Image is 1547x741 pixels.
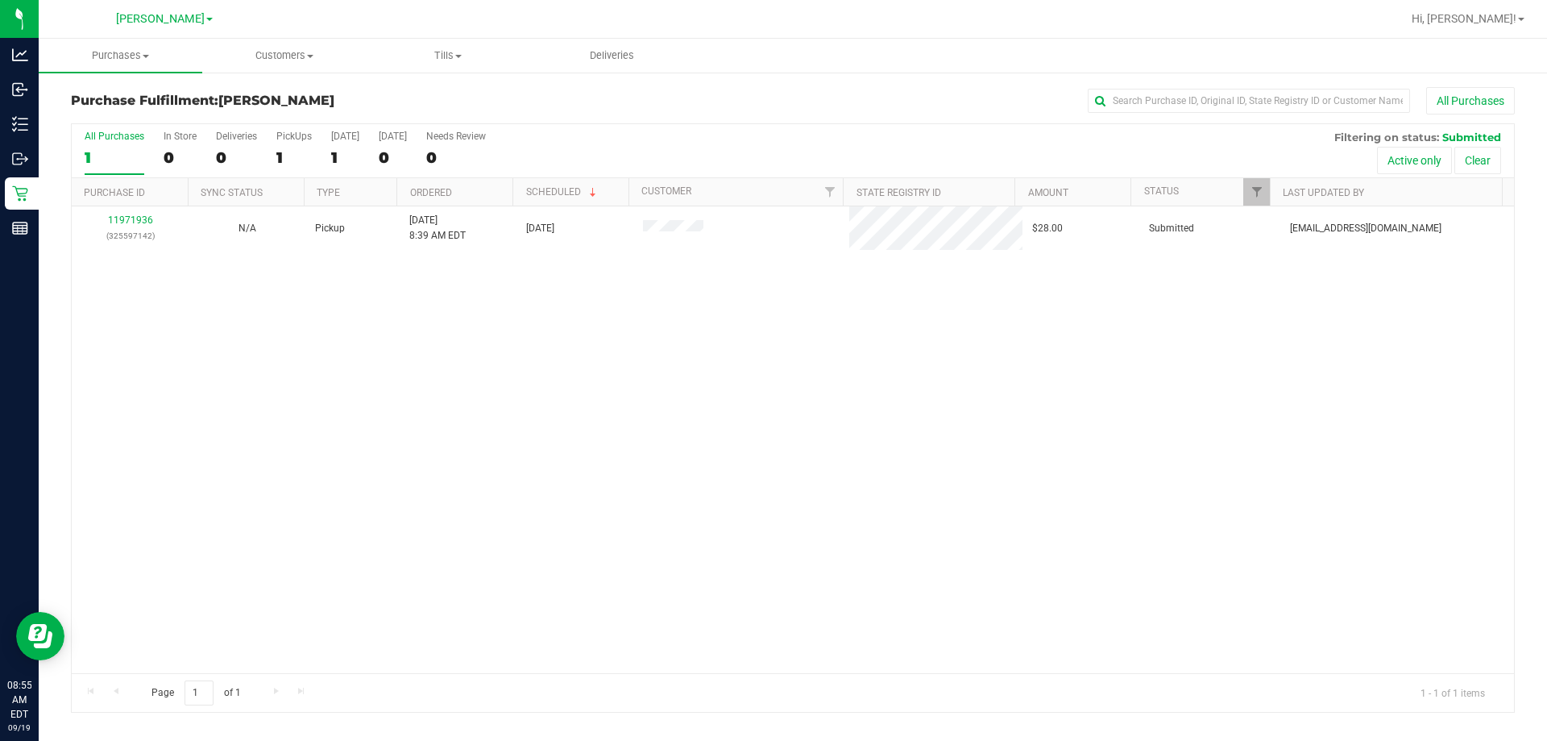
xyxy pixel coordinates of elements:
[138,681,254,706] span: Page of 1
[315,221,345,236] span: Pickup
[426,131,486,142] div: Needs Review
[379,148,407,167] div: 0
[1144,185,1179,197] a: Status
[238,221,256,236] button: N/A
[39,39,202,73] a: Purchases
[1426,87,1515,114] button: All Purchases
[164,148,197,167] div: 0
[1412,12,1516,25] span: Hi, [PERSON_NAME]!
[116,12,205,26] span: [PERSON_NAME]
[1283,187,1364,198] a: Last Updated By
[85,148,144,167] div: 1
[410,187,452,198] a: Ordered
[1088,89,1410,113] input: Search Purchase ID, Original ID, State Registry ID or Customer Name...
[641,185,691,197] a: Customer
[1032,221,1063,236] span: $28.00
[84,187,145,198] a: Purchase ID
[379,131,407,142] div: [DATE]
[426,148,486,167] div: 0
[331,148,359,167] div: 1
[202,39,366,73] a: Customers
[16,612,64,660] iframe: Resource center
[1408,681,1498,705] span: 1 - 1 of 1 items
[1149,221,1194,236] span: Submitted
[12,116,28,132] inline-svg: Inventory
[526,186,599,198] a: Scheduled
[108,214,153,226] a: 11971936
[367,48,529,63] span: Tills
[203,48,365,63] span: Customers
[816,178,843,206] a: Filter
[216,148,257,167] div: 0
[12,220,28,236] inline-svg: Reports
[1377,147,1452,174] button: Active only
[85,131,144,142] div: All Purchases
[12,185,28,202] inline-svg: Retail
[530,39,694,73] a: Deliveries
[71,94,552,108] h3: Purchase Fulfillment:
[218,93,334,108] span: [PERSON_NAME]
[216,131,257,142] div: Deliveries
[331,131,359,142] div: [DATE]
[856,187,941,198] a: State Registry ID
[7,678,31,722] p: 08:55 AM EDT
[1028,187,1068,198] a: Amount
[7,722,31,734] p: 09/19
[276,131,312,142] div: PickUps
[1442,131,1501,144] span: Submitted
[81,228,179,244] p: (325597142)
[185,681,214,706] input: 1
[367,39,530,73] a: Tills
[1290,221,1441,236] span: [EMAIL_ADDRESS][DOMAIN_NAME]
[568,48,656,63] span: Deliveries
[317,187,340,198] a: Type
[39,48,202,63] span: Purchases
[12,47,28,63] inline-svg: Analytics
[526,221,554,236] span: [DATE]
[276,148,312,167] div: 1
[1243,178,1270,206] a: Filter
[1334,131,1439,144] span: Filtering on status:
[12,81,28,98] inline-svg: Inbound
[12,151,28,167] inline-svg: Outbound
[238,223,256,234] span: Not Applicable
[164,131,197,142] div: In Store
[201,187,263,198] a: Sync Status
[1454,147,1501,174] button: Clear
[409,213,466,244] span: [DATE] 8:39 AM EDT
